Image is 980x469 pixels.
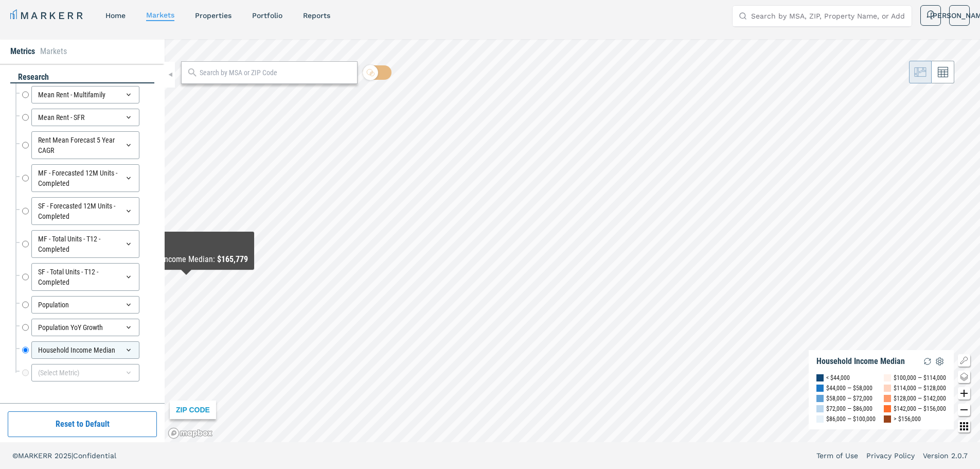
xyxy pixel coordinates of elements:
[894,414,921,424] div: > $156,000
[958,354,970,367] button: Show/Hide Legend Map Button
[866,450,915,461] a: Privacy Policy
[12,451,18,460] span: ©
[165,39,980,442] canvas: Map
[252,11,282,20] a: Portfolio
[949,5,970,26] button: [PERSON_NAME]
[826,373,850,383] div: < $44,000
[31,109,139,126] div: Mean Rent - SFR
[18,451,55,460] span: MARKERR
[124,245,248,253] div: As of : [DATE]
[105,11,126,20] a: home
[31,296,139,314] div: Population
[200,67,352,78] input: Search by MSA or ZIP Code
[816,356,905,367] div: Household Income Median
[826,414,876,424] div: $86,000 — $100,000
[958,420,970,432] button: Other options map button
[31,319,139,336] div: Population YoY Growth
[146,11,174,19] a: markets
[124,253,248,266] div: Household Income Median :
[31,230,139,258] div: MF - Total Units - T12 - Completed
[124,236,248,245] div: 02465
[31,131,139,159] div: Rent Mean Forecast 5 Year CAGR
[73,451,116,460] span: Confidential
[10,8,85,23] a: MARKERR
[826,383,872,393] div: $44,000 — $58,000
[168,427,213,439] a: Mapbox logo
[31,364,139,381] div: (Select Metric)
[958,387,970,399] button: Zoom in map button
[921,355,934,368] img: Reload Legend
[55,451,73,460] span: 2025 |
[195,11,231,20] a: properties
[170,401,216,419] div: ZIP CODE
[303,11,330,20] a: reports
[826,404,872,414] div: $72,000 — $86,000
[751,6,905,26] input: Search by MSA, ZIP, Property Name, or Address
[894,404,946,414] div: $142,000 — $156,000
[40,45,67,58] li: Markets
[31,86,139,103] div: Mean Rent - Multifamily
[894,373,946,383] div: $100,000 — $114,000
[124,236,248,266] div: Map Tooltip Content
[826,393,872,404] div: $58,000 — $72,000
[31,197,139,225] div: SF - Forecasted 12M Units - Completed
[958,404,970,416] button: Zoom out map button
[217,254,248,264] b: $165,779
[894,383,946,393] div: $114,000 — $128,000
[10,72,154,83] div: research
[31,341,139,359] div: Household Income Median
[958,371,970,383] button: Change style map button
[816,450,858,461] a: Term of Use
[31,164,139,192] div: MF - Forecasted 12M Units - Completed
[934,355,946,368] img: Settings
[10,45,35,58] li: Metrics
[8,411,157,437] button: Reset to Default
[923,450,968,461] a: Version 2.0.7
[894,393,946,404] div: $128,000 — $142,000
[31,263,139,291] div: SF - Total Units - T12 - Completed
